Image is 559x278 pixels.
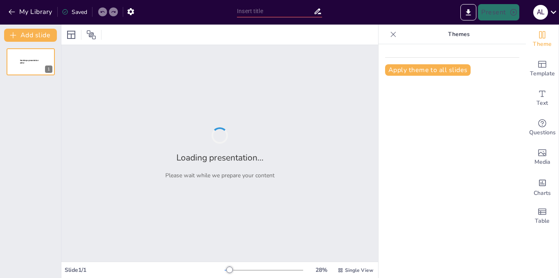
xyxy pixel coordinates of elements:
[385,64,471,76] button: Apply theme to all slides
[400,25,518,44] p: Themes
[62,8,87,16] div: Saved
[536,99,548,108] span: Text
[535,217,550,226] span: Table
[7,48,55,75] div: 1
[526,172,559,201] div: Add charts and graphs
[237,5,313,17] input: Insert title
[45,66,52,73] div: 1
[176,152,264,163] h2: Loading presentation...
[526,113,559,142] div: Get real-time input from your audience
[311,266,331,274] div: 28 %
[6,5,56,18] button: My Library
[526,84,559,113] div: Add text boxes
[460,4,476,20] button: Export to PowerPoint
[526,54,559,84] div: Add ready made slides
[4,29,57,42] button: Add slide
[529,128,556,137] span: Questions
[165,172,275,179] p: Please wait while we prepare your content
[65,266,225,274] div: Slide 1 / 1
[86,30,96,40] span: Position
[533,5,548,20] div: A L
[526,25,559,54] div: Change the overall theme
[478,4,519,20] button: Present
[526,201,559,231] div: Add a table
[533,4,548,20] button: A L
[533,40,552,49] span: Theme
[526,142,559,172] div: Add images, graphics, shapes or video
[65,28,78,41] div: Layout
[534,189,551,198] span: Charts
[20,59,38,64] span: Sendsteps presentation editor
[534,158,550,167] span: Media
[530,69,555,78] span: Template
[345,267,373,273] span: Single View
